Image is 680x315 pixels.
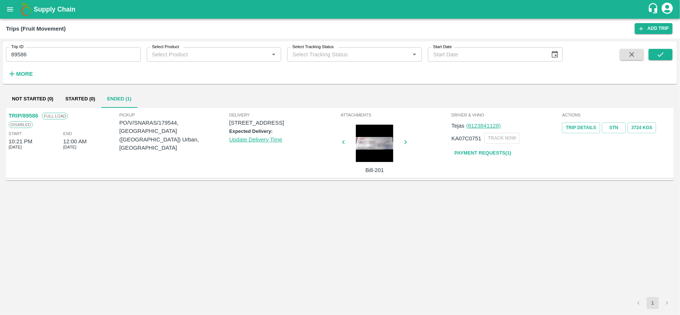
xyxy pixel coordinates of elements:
[9,137,32,146] div: 10:21 PM
[119,119,229,152] p: PO/V/SNARAS/179544, [GEOGRAPHIC_DATA] ([GEOGRAPHIC_DATA]) Urban, [GEOGRAPHIC_DATA]
[628,122,656,133] button: 3724 Kgs
[451,134,481,143] p: KA07C0751
[548,47,562,62] button: Choose date
[11,44,24,50] label: Trip ID
[63,137,87,146] div: 12:00 AM
[451,123,465,129] span: Tejas
[34,4,648,15] a: Supply Chain
[602,122,626,133] a: STN
[428,47,544,62] input: Start Date
[292,44,334,50] label: Select Tracking Status
[19,2,34,17] img: logo
[9,121,33,128] span: Disabled
[9,144,22,150] span: [DATE]
[6,68,35,80] button: More
[101,90,137,108] button: Ended (1)
[34,6,75,13] b: Supply Chain
[1,1,19,18] button: open drawer
[229,119,339,127] p: [STREET_ADDRESS]
[451,147,514,160] a: Payment Requests(1)
[63,144,76,150] span: [DATE]
[59,90,101,108] button: Started (0)
[466,123,501,129] a: (8123841128)
[16,71,33,77] strong: More
[562,122,600,133] a: Trip Details
[410,50,419,59] button: Open
[119,112,229,118] span: Pickup
[451,112,561,118] span: Driver & VHNo
[6,24,66,34] div: Trips (Fruit Movement)
[229,137,282,143] a: Update Delivery Time
[9,130,22,137] span: Start
[341,112,450,118] span: Attachments
[661,1,674,17] div: account of current user
[647,297,659,309] button: page 1
[631,297,674,309] nav: pagination navigation
[63,130,72,137] span: End
[269,50,279,59] button: Open
[229,112,339,118] span: Delivery
[347,166,403,174] p: Bill-201
[433,44,452,50] label: Start Date
[289,50,398,59] input: Select Tracking Status
[562,112,671,118] span: Actions
[152,44,179,50] label: Select Product
[6,47,141,62] input: Enter Trip ID
[648,3,661,16] div: customer-support
[6,90,59,108] button: Not Started (0)
[635,23,673,34] a: Add Trip
[229,128,273,134] label: Expected Delivery:
[149,50,267,59] input: Select Product
[42,113,68,119] span: Full Load
[9,112,38,120] p: TRIP/89586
